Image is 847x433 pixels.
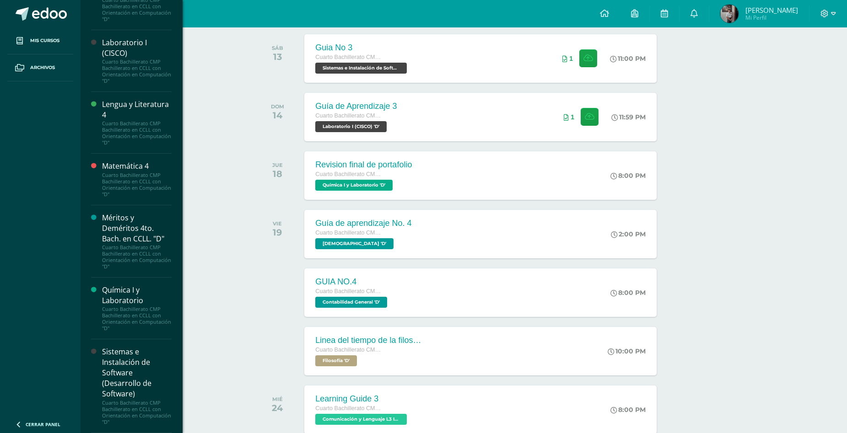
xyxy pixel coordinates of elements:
div: 11:59 PM [611,113,646,121]
div: 14 [271,110,284,121]
a: Archivos [7,54,73,81]
span: Cuarto Bachillerato CMP Bachillerato en CCLL con Orientación en Computación [315,171,384,177]
div: SÁB [272,45,283,51]
div: 2:00 PM [611,230,646,238]
span: 1 [571,113,574,121]
div: Matemática 4 [102,161,172,171]
a: Laboratorio I (CISCO)Cuarto Bachillerato CMP Bachillerato en CCLL con Orientación en Computación "D" [102,37,172,84]
span: Sistemas e Instalación de Software (Desarrollo de Software) 'D' [315,63,407,74]
div: Cuarto Bachillerato CMP Bachillerato en CCLL con Orientación en Computación "D" [102,59,172,84]
div: 11:00 PM [610,54,646,63]
span: [PERSON_NAME] [745,5,798,15]
div: DOM [271,103,284,110]
div: JUE [272,162,283,168]
a: Lengua y Literatura 4Cuarto Bachillerato CMP Bachillerato en CCLL con Orientación en Computación "D" [102,99,172,146]
div: Revision final de portafolio [315,160,412,170]
span: Comunicación y Lenguaje L3 Inglés 'D' [315,414,407,425]
div: Guia No 3 [315,43,409,53]
div: Cuarto Bachillerato CMP Bachillerato en CCLL con Orientación en Computación "D" [102,244,172,270]
div: 8:00 PM [610,289,646,297]
a: Méritos y Deméritos 4to. Bach. en CCLL. "D"Cuarto Bachillerato CMP Bachillerato en CCLL con Orien... [102,213,172,270]
div: GUIA NO.4 [315,277,389,287]
div: Archivos entregados [564,113,574,121]
div: VIE [273,220,282,227]
span: Mi Perfil [745,14,798,21]
div: Archivos entregados [562,55,573,62]
a: Matemática 4Cuarto Bachillerato CMP Bachillerato en CCLL con Orientación en Computación "D" [102,161,172,197]
span: Laboratorio I (CISCO) 'D' [315,121,387,132]
div: 8:00 PM [610,406,646,414]
div: Cuarto Bachillerato CMP Bachillerato en CCLL con Orientación en Computación "D" [102,400,172,425]
span: Contabilidad General 'D' [315,297,387,308]
span: Cuarto Bachillerato CMP Bachillerato en CCLL con Orientación en Computación [315,112,384,119]
span: Cuarto Bachillerato CMP Bachillerato en CCLL con Orientación en Computación [315,347,384,353]
span: Mis cursos [30,37,59,44]
div: Learning Guide 3 [315,394,409,404]
a: Sistemas e Instalación de Software (Desarrollo de Software)Cuarto Bachillerato CMP Bachillerato e... [102,347,172,425]
div: Laboratorio I (CISCO) [102,37,172,59]
div: Cuarto Bachillerato CMP Bachillerato en CCLL con Orientación en Computación "D" [102,120,172,146]
span: Cuarto Bachillerato CMP Bachillerato en CCLL con Orientación en Computación [315,230,384,236]
a: Química I y LaboratorioCuarto Bachillerato CMP Bachillerato en CCLL con Orientación en Computació... [102,285,172,331]
span: Cuarto Bachillerato CMP Bachillerato en CCLL con Orientación en Computación [315,288,384,294]
div: 18 [272,168,283,179]
div: Cuarto Bachillerato CMP Bachillerato en CCLL con Orientación en Computación "D" [102,172,172,198]
img: 326c8c6dfc139d3cba5a6f1bc173c9c2.png [720,5,739,23]
span: Cerrar panel [26,421,60,428]
div: Linea del tiempo de la filosofia [315,336,425,345]
div: Cuarto Bachillerato CMP Bachillerato en CCLL con Orientación en Computación "D" [102,306,172,331]
div: Guía de Aprendizaje 3 [315,102,397,111]
div: Sistemas e Instalación de Software (Desarrollo de Software) [102,347,172,400]
div: 24 [272,402,283,413]
a: Mis cursos [7,27,73,54]
span: 1 [569,55,573,62]
div: 10:00 PM [608,347,646,355]
div: MIÉ [272,396,283,402]
div: 8:00 PM [610,171,646,180]
span: Biblia 'D' [315,238,394,249]
span: Archivos [30,64,55,71]
div: Méritos y Deméritos 4to. Bach. en CCLL. "D" [102,213,172,244]
span: Cuarto Bachillerato CMP Bachillerato en CCLL con Orientación en Computación [315,54,384,60]
div: 13 [272,51,283,62]
div: Química I y Laboratorio [102,285,172,306]
span: Filosofía 'D' [315,355,357,366]
span: Química I y Laboratorio 'D' [315,180,393,191]
div: Guía de aprendizaje No. 4 [315,219,411,228]
span: Cuarto Bachillerato CMP Bachillerato en CCLL con Orientación en Computación [315,405,384,412]
div: 19 [273,227,282,238]
div: Lengua y Literatura 4 [102,99,172,120]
